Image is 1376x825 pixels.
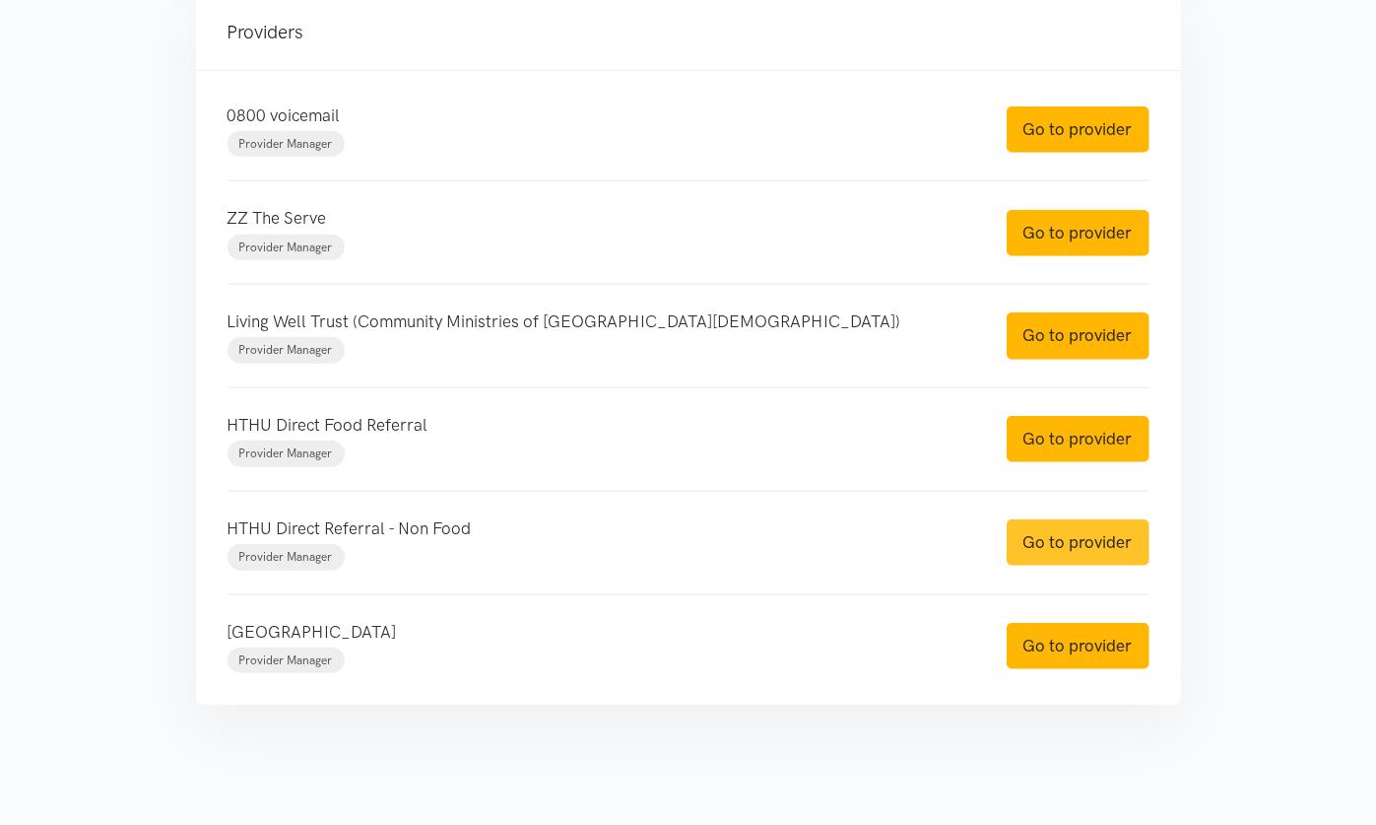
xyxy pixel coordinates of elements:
h4: Providers [228,19,1149,46]
p: 0800 voicemail [228,103,967,129]
span: Provider Manager [239,137,333,151]
a: Go to provider [1007,210,1149,256]
span: Provider Manager [239,653,333,667]
span: Provider Manager [239,343,333,357]
a: Go to provider [1007,106,1149,153]
a: Go to provider [1007,312,1149,359]
p: HTHU Direct Food Referral [228,412,967,439]
p: HTHU Direct Referral - Non Food [228,516,967,542]
a: Go to provider [1007,519,1149,566]
p: [GEOGRAPHIC_DATA] [228,619,967,646]
span: Provider Manager [239,550,333,564]
span: Provider Manager [239,447,333,460]
span: Provider Manager [239,241,333,254]
p: Living Well Trust (Community Ministries of [GEOGRAPHIC_DATA][DEMOGRAPHIC_DATA]) [228,309,967,335]
a: Go to provider [1007,623,1149,669]
a: Go to provider [1007,416,1149,462]
p: ZZ The Serve [228,205,967,232]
